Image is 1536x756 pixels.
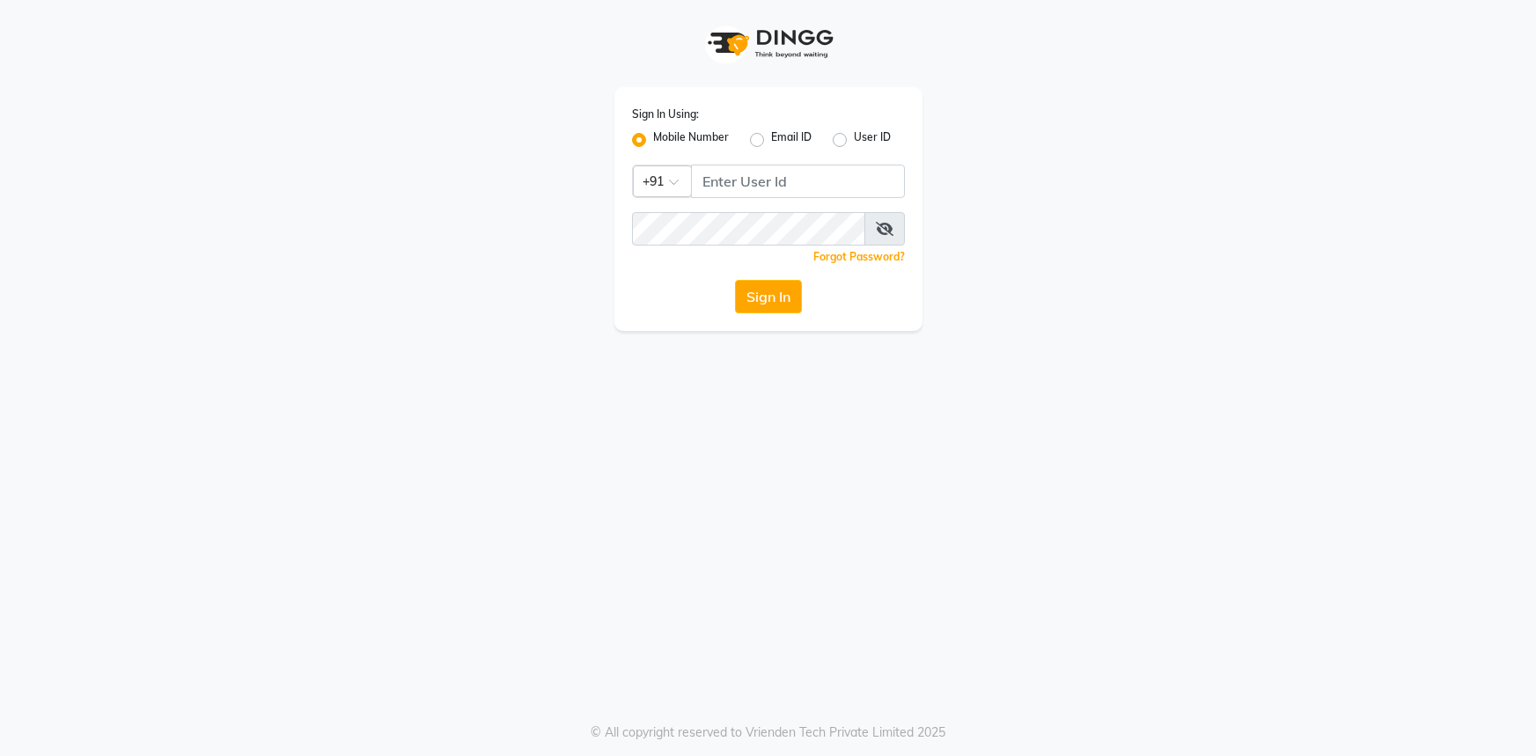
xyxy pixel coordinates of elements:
[632,106,699,122] label: Sign In Using:
[854,129,891,150] label: User ID
[632,212,865,246] input: Username
[698,18,839,70] img: logo1.svg
[771,129,812,150] label: Email ID
[653,129,729,150] label: Mobile Number
[691,165,905,198] input: Username
[735,280,802,313] button: Sign In
[813,250,905,263] a: Forgot Password?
